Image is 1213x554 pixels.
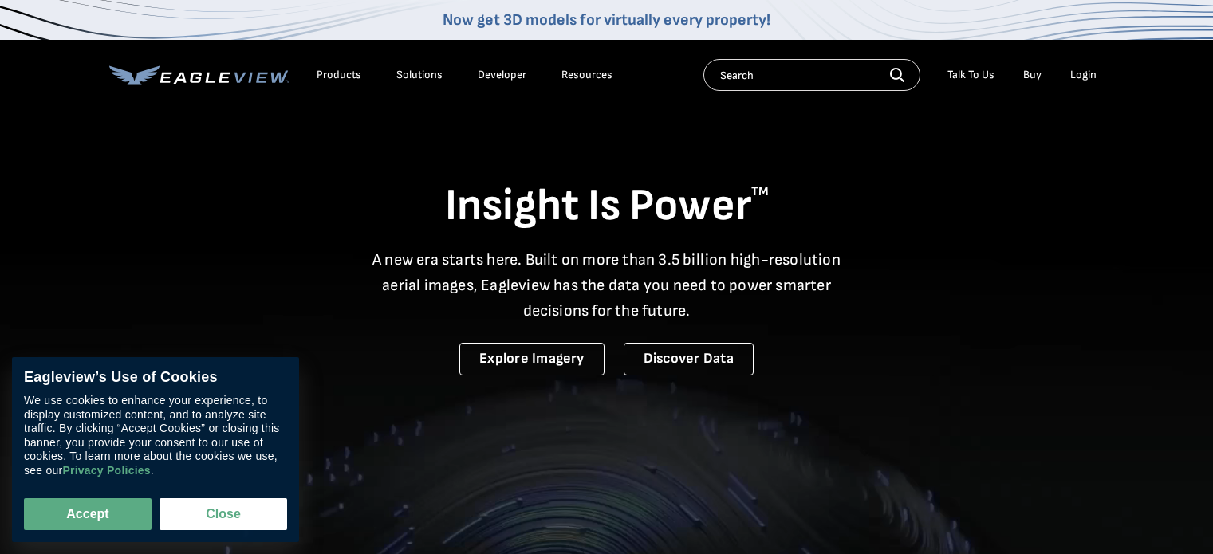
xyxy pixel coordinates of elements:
[561,68,612,82] div: Resources
[624,343,754,375] a: Discover Data
[1023,68,1042,82] a: Buy
[160,498,287,530] button: Close
[317,68,361,82] div: Products
[24,395,287,478] div: We use cookies to enhance your experience, to display customized content, and to analyze site tra...
[443,10,770,29] a: Now get 3D models for virtually every property!
[363,247,851,324] p: A new era starts here. Built on more than 3.5 billion high-resolution aerial images, Eagleview ha...
[62,465,150,478] a: Privacy Policies
[947,68,994,82] div: Talk To Us
[24,369,287,387] div: Eagleview’s Use of Cookies
[703,59,920,91] input: Search
[109,179,1105,234] h1: Insight Is Power
[478,68,526,82] a: Developer
[751,184,769,199] sup: TM
[396,68,443,82] div: Solutions
[24,498,152,530] button: Accept
[1070,68,1097,82] div: Login
[459,343,605,375] a: Explore Imagery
